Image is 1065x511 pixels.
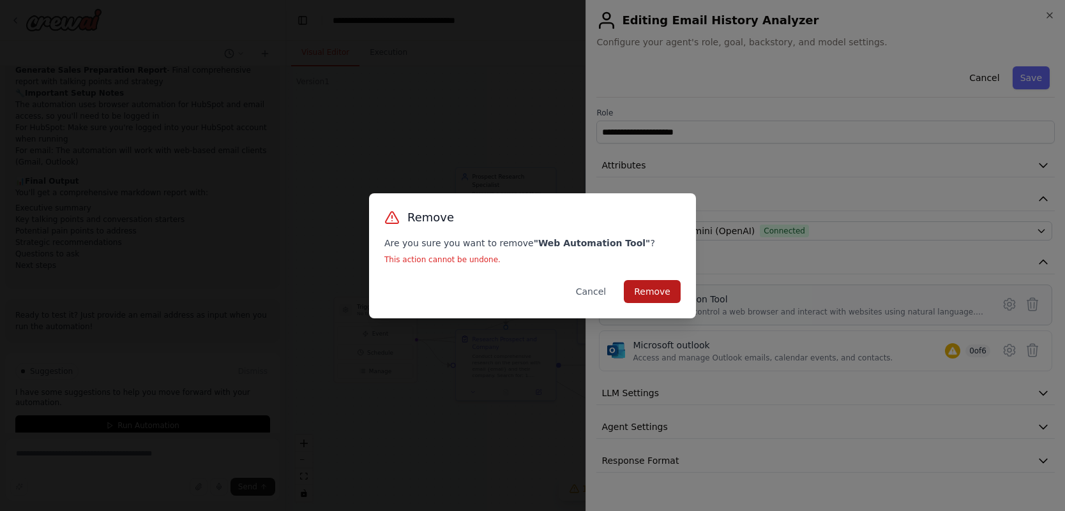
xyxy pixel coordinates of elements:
p: Are you sure you want to remove ? [384,237,681,249]
strong: " Web Automation Tool " [534,238,651,248]
p: This action cannot be undone. [384,255,681,265]
button: Remove [624,280,681,303]
button: Cancel [566,280,616,303]
h3: Remove [407,209,454,226]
